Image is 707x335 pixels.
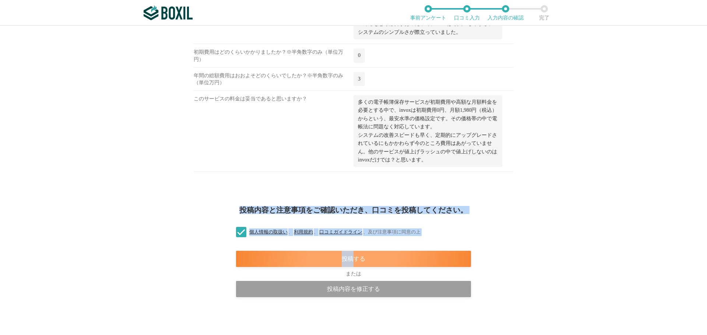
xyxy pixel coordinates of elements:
div: 投稿する [236,251,471,267]
div: 初期費用はどのくらいかかりましたか？※半角数字のみ（単位万円） [194,49,353,67]
li: 完了 [525,5,563,21]
a: 個人情報の取扱い [249,229,288,235]
a: 口コミガイドライン [319,229,363,235]
span: 0 [358,53,360,58]
div: このサービスの料金は妥当であると思いますか？ [194,95,353,171]
li: 入力内容の確認 [486,5,525,21]
li: 事前アンケート [409,5,447,21]
div: 年間の総額費用はおおよそどのくらいでしたか？※半角数字のみ（単位万円） [194,72,353,90]
label: 、 、 、 及び注意事項に同意の上 [230,228,421,236]
div: 投稿内容を修正する [236,281,471,297]
span: 多くの電子帳簿保存サービスが初期費用や高額な月額料金を必要とする中で、invoxは初期費用0円、月額1,980円（税込）からという、最安水準の価格設定です。その価格帯の中で電帳法に問題なく対応し... [358,99,497,163]
a: 利用規約 [293,229,314,235]
span: まずはコストが低価格であること。そして電子帳簿保存法への対応を急ぐ必要があった中で、invoxは導入のしやすさ、システムのシンプルさが際立っていました。 [358,13,497,35]
span: 3 [358,76,360,82]
li: 口コミ入力 [447,5,486,21]
div: このサービスを導入した決め手はなんですか？ [194,9,353,44]
img: ボクシルSaaS_ロゴ [144,6,193,20]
